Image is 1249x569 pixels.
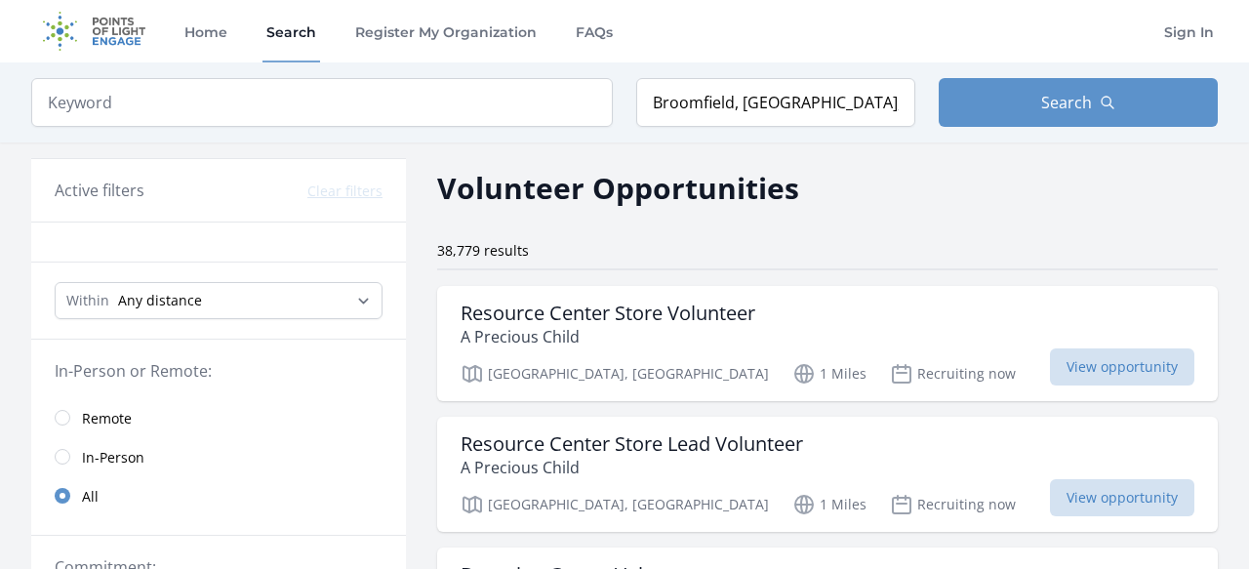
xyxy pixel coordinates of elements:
[82,409,132,428] span: Remote
[1041,91,1092,114] span: Search
[461,493,769,516] p: [GEOGRAPHIC_DATA], [GEOGRAPHIC_DATA]
[55,282,383,319] select: Search Radius
[1050,479,1194,516] span: View opportunity
[31,476,406,515] a: All
[461,362,769,386] p: [GEOGRAPHIC_DATA], [GEOGRAPHIC_DATA]
[461,456,803,479] p: A Precious Child
[31,78,613,127] input: Keyword
[55,179,144,202] h3: Active filters
[82,448,144,467] span: In-Person
[461,302,755,325] h3: Resource Center Store Volunteer
[55,359,383,383] legend: In-Person or Remote:
[82,487,99,507] span: All
[890,362,1016,386] p: Recruiting now
[437,417,1218,532] a: Resource Center Store Lead Volunteer A Precious Child [GEOGRAPHIC_DATA], [GEOGRAPHIC_DATA] 1 Mile...
[437,241,529,260] span: 38,779 results
[792,493,866,516] p: 1 Miles
[307,182,383,201] button: Clear filters
[1050,348,1194,386] span: View opportunity
[31,437,406,476] a: In-Person
[636,78,915,127] input: Location
[939,78,1218,127] button: Search
[890,493,1016,516] p: Recruiting now
[461,432,803,456] h3: Resource Center Store Lead Volunteer
[437,286,1218,401] a: Resource Center Store Volunteer A Precious Child [GEOGRAPHIC_DATA], [GEOGRAPHIC_DATA] 1 Miles Rec...
[437,166,799,210] h2: Volunteer Opportunities
[31,398,406,437] a: Remote
[792,362,866,386] p: 1 Miles
[461,325,755,348] p: A Precious Child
